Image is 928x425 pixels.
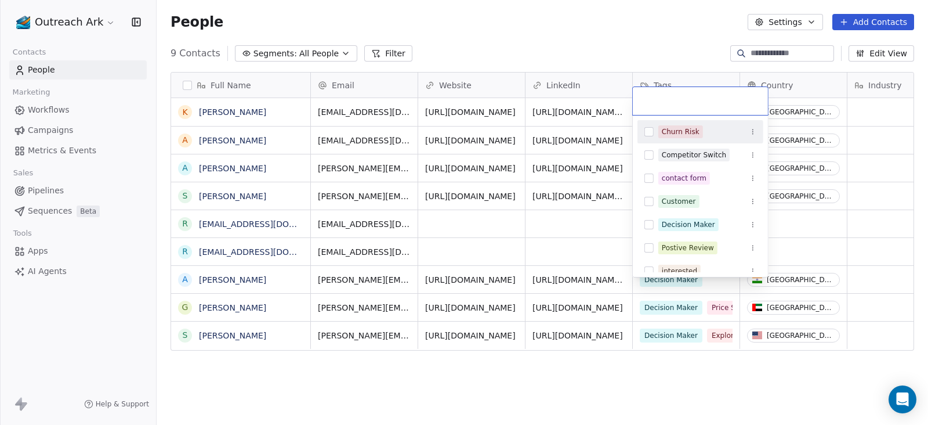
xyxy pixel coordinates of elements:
div: Competitor Switch [662,150,726,160]
div: interested [662,266,697,276]
div: Customer [662,196,696,207]
div: contact form [662,173,706,183]
div: Suggestions [637,120,763,399]
div: Postive Review [662,243,714,253]
div: Decision Maker [662,219,715,230]
div: Churn Risk [662,127,699,137]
